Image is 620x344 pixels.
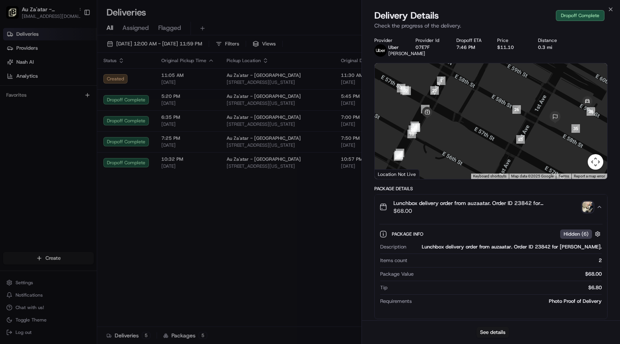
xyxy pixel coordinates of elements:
[395,151,403,160] div: 29
[380,243,406,250] span: Description
[8,134,20,146] img: Asif Zaman Khan
[392,231,425,237] span: Package Info
[407,130,416,138] div: 10
[560,229,603,239] button: Hidden (6)
[73,174,125,181] span: API Documentation
[8,31,141,43] p: Welcome 👋
[395,151,403,159] div: 28
[55,192,94,198] a: Powered byPylon
[380,298,412,305] span: Requirements
[380,271,414,278] span: Package Value
[497,44,526,50] div: $11.10
[511,174,554,178] span: Map data ©2025 Google
[77,193,94,198] span: Pylon
[8,74,22,88] img: 1736555255976-a54dd68f-1ca7-489b-9aae-adbdc363a1c4
[63,170,128,184] a: 💻API Documentation
[380,284,388,291] span: Tip
[456,44,485,50] div: 7:46 PM
[416,37,444,43] div: Provider Id
[473,174,506,179] button: Keyboard shortcuts
[65,141,67,148] span: •
[571,124,580,133] div: 35
[574,174,605,178] a: Report a map error
[417,271,602,278] div: $68.00
[564,231,589,238] span: Hidden ( 6 )
[516,135,525,144] div: 25
[415,298,602,305] div: Photo Proof of Delivery
[8,8,23,23] img: Nash
[5,170,63,184] a: 📗Knowledge Base
[377,169,402,179] a: Open this area in Google Maps (opens a new window)
[24,120,63,127] span: [PERSON_NAME]
[16,121,22,127] img: 1736555255976-a54dd68f-1ca7-489b-9aae-adbdc363a1c4
[393,207,579,215] span: $68.00
[377,169,402,179] img: Google
[8,113,20,125] img: Kat Rubio
[374,37,403,43] div: Provider
[409,125,417,134] div: 22
[374,9,439,22] span: Delivery Details
[374,22,608,30] p: Check the progress of the delivery.
[456,37,485,43] div: Dropoff ETA
[437,76,445,85] div: 1
[416,44,430,50] button: 07E7F
[421,105,430,113] div: 8
[69,120,85,127] span: [DATE]
[16,142,22,148] img: 1736555255976-a54dd68f-1ca7-489b-9aae-adbdc363a1c4
[24,141,63,148] span: [PERSON_NAME]
[375,219,607,319] div: Lunchbox delivery order from auzaatar. Order ID 23842 for [PERSON_NAME].$68.00photo_proof_of_deli...
[65,120,67,127] span: •
[132,76,141,86] button: Start new chat
[66,174,72,181] div: 💻
[512,105,521,114] div: 26
[587,107,595,116] div: 36
[121,99,141,109] button: See all
[582,202,593,212] img: photo_proof_of_delivery image
[380,257,407,264] span: Items count
[394,152,402,161] div: 30
[8,174,14,181] div: 📗
[477,327,509,338] button: See details
[396,149,404,157] div: 27
[588,154,603,170] button: Map camera controls
[16,74,30,88] img: 4281594248423_2fcf9dad9f2a874258b8_72.png
[388,44,399,50] span: Uber
[8,101,52,107] div: Past conversations
[35,82,107,88] div: We're available if you need us!
[497,37,526,43] div: Price
[393,199,579,207] span: Lunchbox delivery order from auzaatar. Order ID 23842 for [PERSON_NAME].
[409,243,602,250] div: Lunchbox delivery order from auzaatar. Order ID 23842 for [PERSON_NAME].
[388,50,425,57] span: [PERSON_NAME]
[410,257,602,264] div: 2
[69,141,85,148] span: [DATE]
[538,44,566,50] div: 0.3 mi
[20,50,128,58] input: Clear
[397,84,405,92] div: 4
[374,186,608,192] div: Package Details
[558,174,569,178] a: Terms (opens in new tab)
[375,169,419,179] div: Location Not Live
[410,122,419,130] div: 14
[391,284,602,291] div: $6.80
[375,195,607,219] button: Lunchbox delivery order from auzaatar. Order ID 23842 for [PERSON_NAME].$68.00photo_proof_of_deli...
[538,37,566,43] div: Distance
[35,74,127,82] div: Start new chat
[374,44,387,57] img: uber-new-logo.jpeg
[16,174,59,181] span: Knowledge Base
[430,86,439,95] div: 21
